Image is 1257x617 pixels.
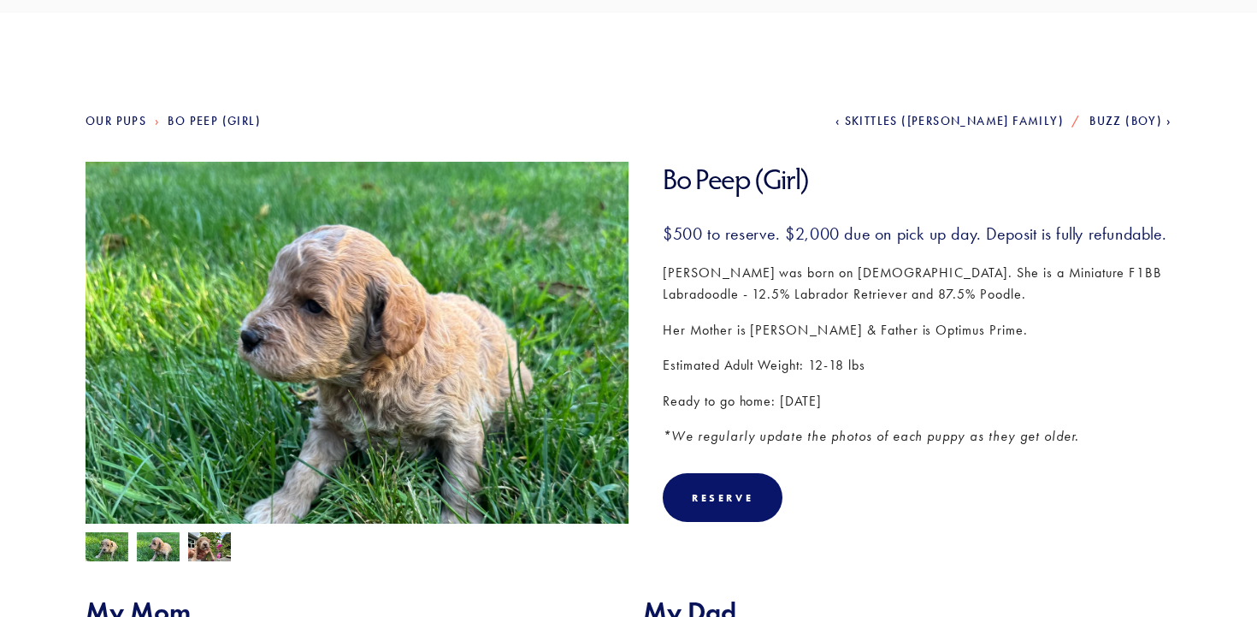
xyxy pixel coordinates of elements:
[86,532,128,565] img: Bo Peep 2.jpg
[663,222,1171,245] h3: $500 to reserve. $2,000 due on pick up day. Deposit is fully refundable.
[137,532,180,565] img: Bo Peep 3.jpg
[663,162,1171,197] h1: Bo Peep (Girl)
[86,162,628,569] img: Bo Peep 3.jpg
[86,114,146,128] a: Our Pups
[168,114,261,128] a: Bo Peep (Girl)
[663,428,1079,444] em: *We regularly update the photos of each puppy as they get older.
[663,354,1171,377] p: Estimated Adult Weight: 12-18 lbs
[692,491,753,504] div: Reserve
[188,532,231,565] img: Bo Peep 1.jpg
[1089,114,1162,128] span: Buzz (Boy)
[845,114,1064,128] span: Skittles ([PERSON_NAME] Family)
[663,390,1171,412] p: Ready to go home: [DATE]
[663,473,782,522] div: Reserve
[1089,114,1171,128] a: Buzz (Boy)
[663,262,1171,306] p: [PERSON_NAME] was born on [DEMOGRAPHIC_DATA]. She is a Miniature F1BB Labradoodle - 12.5% Labrado...
[663,319,1171,341] p: Her Mother is [PERSON_NAME] & Father is Optimus Prime.
[835,114,1064,128] a: Skittles ([PERSON_NAME] Family)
